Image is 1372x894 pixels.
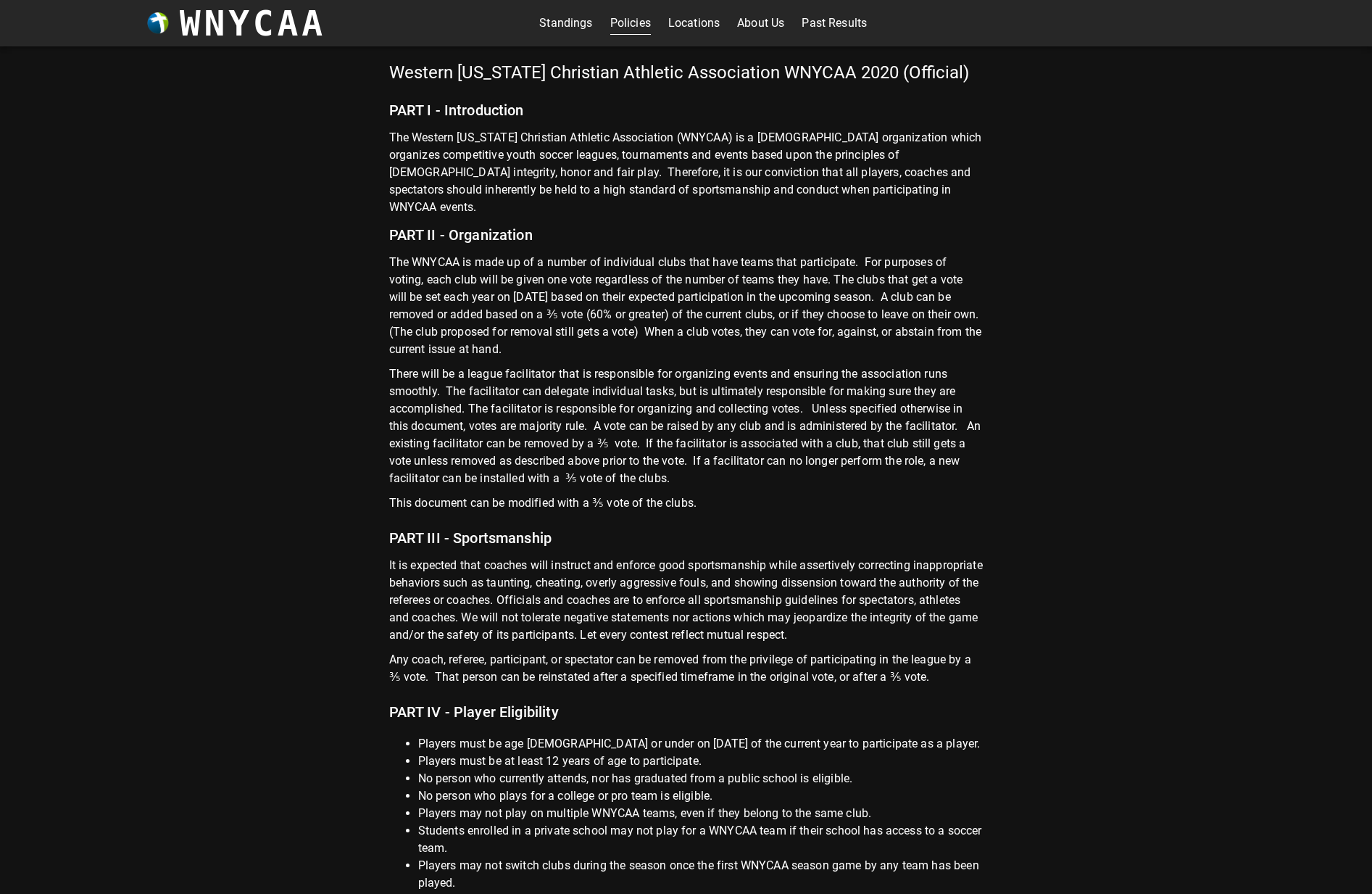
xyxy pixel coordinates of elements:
[418,857,984,892] li: Players may not switch clubs during the season once the first WNYCAA season game by any team has ...
[180,3,326,44] h3: WNYCAA
[539,12,592,35] a: Standings
[389,693,984,724] h6: PART IV - Player Eligibility
[389,365,984,494] p: There will be a league facilitator that is responsible for organizing events and ensuring the ass...
[418,770,984,787] li: No person who currently attends, nor has graduated from a public school is eligible.
[418,805,984,822] li: Players may not play on multiple WNYCAA teams, even if they belong to the same club.
[389,61,984,91] h5: Western [US_STATE] Christian Athletic Association WNYCAA 2020 (Official)
[737,12,784,35] a: About Us
[389,254,984,365] p: The WNYCAA is made up of a number of individual clubs that have teams that participate. For purpo...
[418,735,984,753] li: Players must be age [DEMOGRAPHIC_DATA] or under on [DATE] of the current year to participate as a...
[610,12,651,35] a: Policies
[389,519,984,557] h6: PART III - Sportsmanship
[389,494,984,519] p: This document can be modified with a ⅗ vote of the clubs.
[389,91,984,129] h6: PART I - Introduction
[389,651,984,693] p: Any coach, referee, participant, or spectator can be removed from the privilege of participating ...
[418,787,984,805] li: No person who plays for a college or pro team is eligible.
[418,753,984,770] li: Players must be at least 12 years of age to participate.
[389,129,984,216] p: The Western [US_STATE] Christian Athletic Association (WNYCAA) is a [DEMOGRAPHIC_DATA] organizati...
[389,557,984,651] p: It is expected that coaches will instruct and enforce good sportsmanship while assertively correc...
[389,216,984,254] h6: PART II - Organization
[802,12,867,35] a: Past Results
[147,12,169,34] img: wnycaaBall.png
[418,822,984,857] li: Students enrolled in a private school may not play for a WNYCAA team if their school has access t...
[668,12,720,35] a: Locations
